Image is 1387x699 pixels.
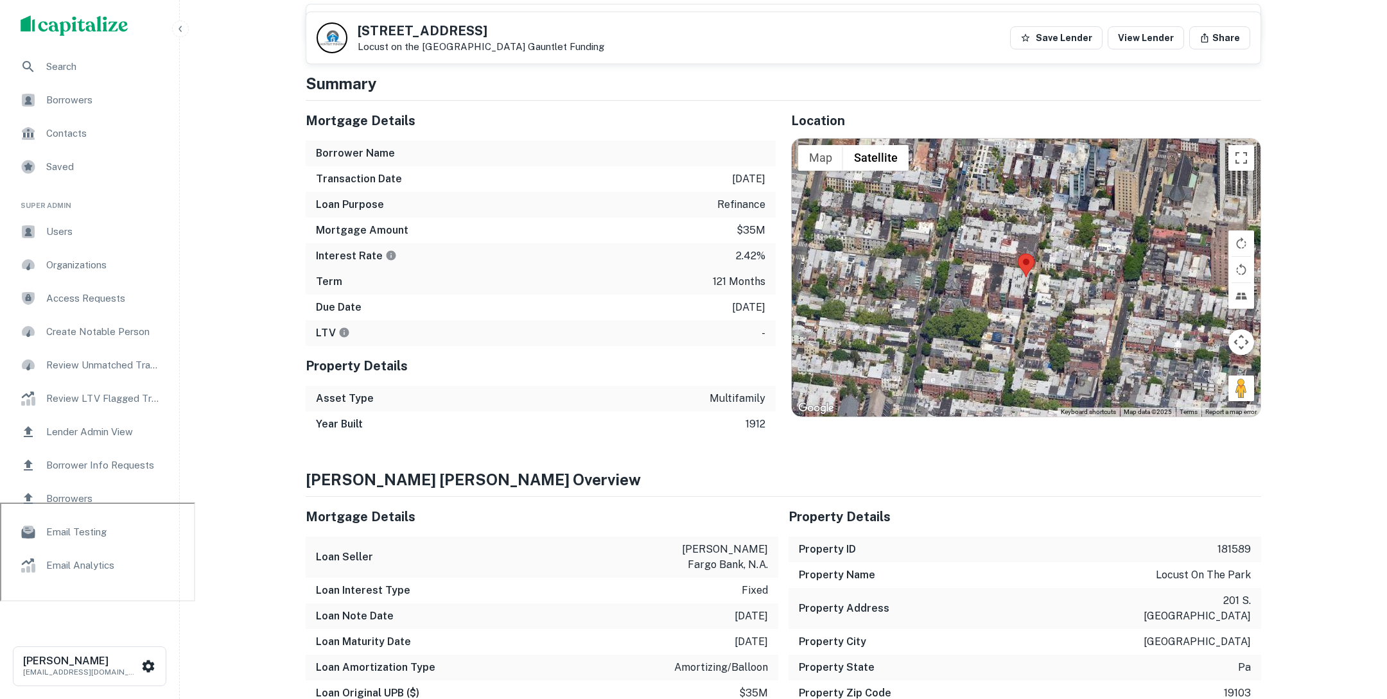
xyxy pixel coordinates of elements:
[717,197,765,212] p: refinance
[10,185,169,216] li: Super Admin
[1124,408,1172,415] span: Map data ©2025
[1217,542,1251,557] p: 181589
[10,450,169,481] a: Borrower Info Requests
[46,524,161,540] span: Email Testing
[652,542,768,573] p: [PERSON_NAME] fargo bank, n.a.
[316,197,384,212] h6: Loan Purpose
[10,417,169,447] a: Lender Admin View
[799,634,866,650] h6: Property City
[1010,26,1103,49] button: Save Lender
[23,666,139,678] p: [EMAIL_ADDRESS][DOMAIN_NAME]
[10,118,169,149] a: Contacts
[10,316,169,347] div: Create Notable Person
[1156,567,1251,583] p: locust on the park
[1135,593,1251,624] p: 201 s. [GEOGRAPHIC_DATA]
[1323,596,1387,658] iframe: Chat Widget
[736,248,765,264] p: 2.42%
[338,327,350,338] svg: LTVs displayed on the website are for informational purposes only and may be reported incorrectly...
[791,111,1261,130] h5: Location
[1061,408,1116,417] button: Keyboard shortcuts
[1228,329,1254,355] button: Map camera controls
[46,291,161,306] span: Access Requests
[13,646,166,686] button: [PERSON_NAME][EMAIL_ADDRESS][DOMAIN_NAME]
[1205,408,1257,415] a: Report a map error
[1228,375,1254,401] button: Drag Pegman onto the map to open Street View
[742,583,768,598] p: fixed
[46,391,161,406] span: Review LTV Flagged Transactions
[306,468,1261,491] h4: [PERSON_NAME] [PERSON_NAME] Overview
[46,458,161,473] span: Borrower Info Requests
[316,608,394,624] h6: Loan Note Date
[316,583,410,598] h6: Loan Interest Type
[10,283,169,314] div: Access Requests
[46,59,161,74] span: Search
[799,660,875,675] h6: Property State
[528,41,604,52] a: Gauntlet Funding
[46,257,161,273] span: Organizations
[713,274,765,289] p: 121 months
[735,634,768,650] p: [DATE]
[316,146,395,161] h6: Borrower Name
[10,550,169,581] a: Email Analytics
[10,216,169,247] a: Users
[46,92,161,108] span: Borrowers
[10,517,169,548] a: Email Testing
[46,424,161,440] span: Lender Admin View
[795,400,837,417] img: Google
[316,274,342,289] h6: Term
[10,350,169,381] div: Review Unmatched Transactions
[732,300,765,315] p: [DATE]
[1180,408,1198,415] a: Terms (opens in new tab)
[316,300,362,315] h6: Due Date
[316,417,363,432] h6: Year Built
[306,72,1261,95] h4: Summary
[316,634,411,650] h6: Loan Maturity Date
[358,41,604,53] p: Locust on the [GEOGRAPHIC_DATA]
[316,171,402,187] h6: Transaction Date
[46,224,161,239] span: Users
[1144,634,1251,650] p: [GEOGRAPHIC_DATA]
[746,417,765,432] p: 1912
[46,558,161,573] span: Email Analytics
[843,145,909,171] button: Show satellite imagery
[358,24,604,37] h5: [STREET_ADDRESS]
[798,145,843,171] button: Show street map
[762,325,765,341] p: -
[316,248,397,264] h6: Interest Rate
[316,325,350,341] h6: LTV
[735,608,768,624] p: [DATE]
[10,85,169,116] a: Borrowers
[306,111,776,130] h5: Mortgage Details
[1189,26,1250,49] button: Share
[795,400,837,417] a: Open this area in Google Maps (opens a new window)
[46,159,161,175] span: Saved
[306,356,776,375] h5: Property Details
[799,542,856,557] h6: Property ID
[46,324,161,340] span: Create Notable Person
[46,358,161,373] span: Review Unmatched Transactions
[1228,230,1254,256] button: Rotate map clockwise
[10,383,169,414] div: Review LTV Flagged Transactions
[316,391,374,406] h6: Asset Type
[46,491,161,506] span: Borrowers
[789,507,1261,526] h5: Property Details
[10,51,169,82] div: Search
[21,15,128,36] img: capitalize-logo.png
[316,660,435,675] h6: Loan Amortization Type
[799,601,889,616] h6: Property Address
[10,151,169,182] a: Saved
[1228,283,1254,309] button: Tilt map
[799,567,875,583] h6: Property Name
[10,250,169,280] a: Organizations
[710,391,765,406] p: multifamily
[316,223,408,238] h6: Mortgage Amount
